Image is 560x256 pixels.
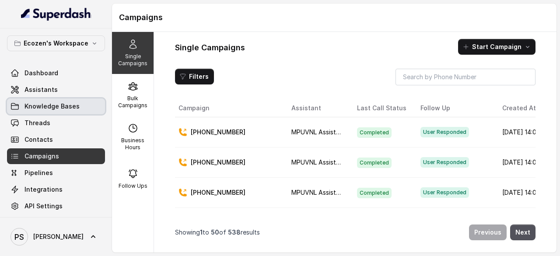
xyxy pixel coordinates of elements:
[395,69,535,85] input: Search by Phone Number
[228,228,241,236] span: 538
[7,224,105,249] a: [PERSON_NAME]
[495,99,547,117] th: Created At
[458,39,535,55] button: Start Campaign
[191,188,245,197] p: [PHONE_NUMBER]
[7,132,105,147] a: Contacts
[21,7,91,21] img: light.svg
[510,224,535,240] button: Next
[24,135,53,144] span: Contacts
[284,99,350,117] th: Assistant
[357,188,392,198] span: Completed
[495,178,547,208] td: [DATE] 14:00
[7,35,105,51] button: Ecozen's Workspace
[469,224,507,240] button: Previous
[14,232,24,242] text: PS
[191,128,245,137] p: [PHONE_NUMBER]
[495,208,547,238] td: [DATE] 17:01
[119,11,549,25] h1: Campaigns
[115,95,150,109] p: Bulk Campaigns
[33,232,84,241] span: [PERSON_NAME]
[350,99,413,117] th: Last Call Status
[24,152,59,161] span: Campaigns
[24,168,53,177] span: Pipelines
[357,158,392,168] span: Completed
[211,228,219,236] span: 50
[115,137,150,151] p: Business Hours
[7,115,105,131] a: Threads
[24,85,58,94] span: Assistants
[495,147,547,178] td: [DATE] 14:02
[24,38,88,49] p: Ecozen's Workspace
[191,158,245,167] p: [PHONE_NUMBER]
[291,189,415,196] span: MPUVNL Assistant - [GEOGRAPHIC_DATA]
[357,127,392,138] span: Completed
[291,158,415,166] span: MPUVNL Assistant - [GEOGRAPHIC_DATA]
[420,157,469,168] span: User Responded
[420,127,469,137] span: User Responded
[175,99,284,117] th: Campaign
[200,228,203,236] span: 1
[115,53,150,67] p: Single Campaigns
[175,69,214,84] button: Filters
[420,187,469,198] span: User Responded
[24,202,63,210] span: API Settings
[7,198,105,214] a: API Settings
[7,148,105,164] a: Campaigns
[24,102,80,111] span: Knowledge Bases
[7,165,105,181] a: Pipelines
[7,98,105,114] a: Knowledge Bases
[175,41,245,55] h1: Single Campaigns
[175,228,260,237] p: Showing to of results
[7,65,105,81] a: Dashboard
[175,219,535,245] nav: Pagination
[495,117,547,147] td: [DATE] 14:07
[24,185,63,194] span: Integrations
[119,182,147,189] p: Follow Ups
[24,69,58,77] span: Dashboard
[413,99,495,117] th: Follow Up
[291,128,415,136] span: MPUVNL Assistant - [GEOGRAPHIC_DATA]
[24,119,50,127] span: Threads
[7,82,105,98] a: Assistants
[7,182,105,197] a: Integrations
